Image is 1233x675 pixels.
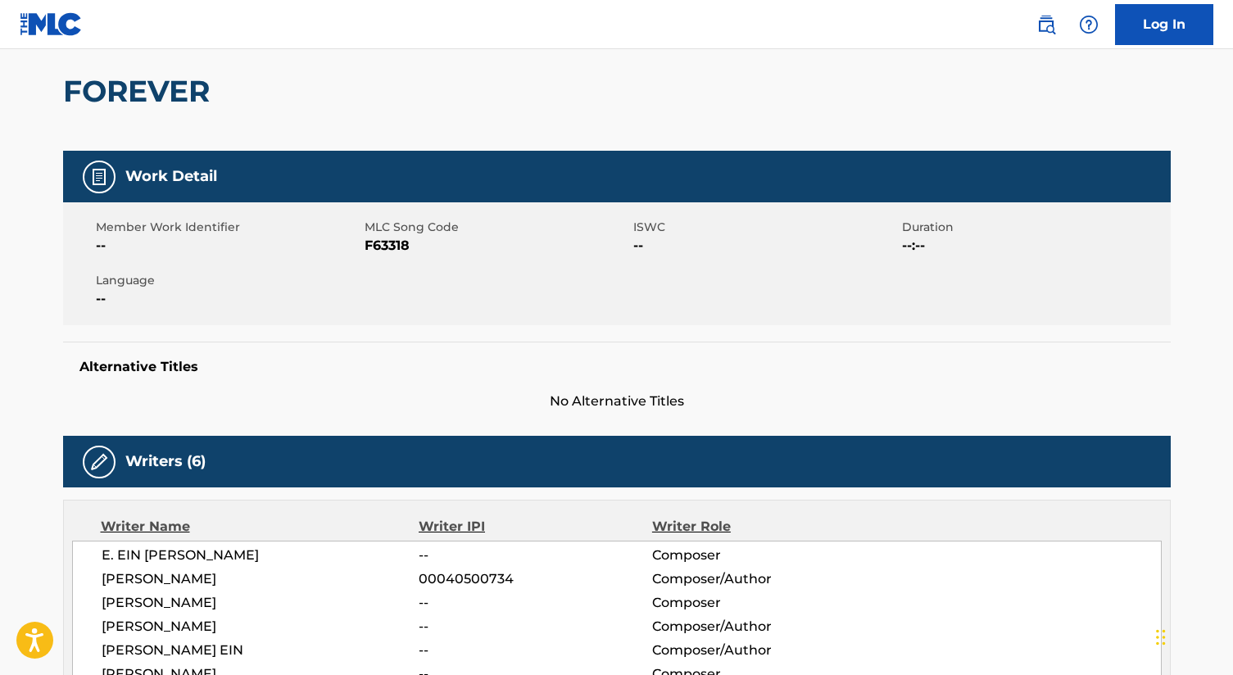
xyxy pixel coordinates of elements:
span: Composer/Author [652,617,864,636]
h5: Writers (6) [125,452,206,471]
span: [PERSON_NAME] [102,593,419,613]
span: Composer/Author [652,569,864,589]
iframe: Chat Widget [1151,596,1233,675]
span: -- [96,289,360,309]
span: -- [419,641,651,660]
span: Composer [652,546,864,565]
span: [PERSON_NAME] [102,617,419,636]
div: Drag [1156,613,1166,662]
h5: Work Detail [125,167,217,186]
span: 00040500734 [419,569,651,589]
span: Duration [902,219,1167,236]
span: -- [419,593,651,613]
img: Work Detail [89,167,109,187]
h2: FOREVER [63,73,218,110]
span: Member Work Identifier [96,219,360,236]
div: Help [1072,8,1105,41]
span: -- [419,546,651,565]
span: F63318 [365,236,629,256]
a: Public Search [1030,8,1063,41]
span: --:-- [902,236,1167,256]
span: ISWC [633,219,898,236]
img: MLC Logo [20,12,83,36]
img: Writers [89,452,109,472]
span: E. EIN [PERSON_NAME] [102,546,419,565]
a: Log In [1115,4,1213,45]
span: [PERSON_NAME] EIN [102,641,419,660]
img: help [1079,15,1099,34]
span: Composer/Author [652,641,864,660]
div: Writer IPI [419,517,652,537]
span: Composer [652,593,864,613]
span: Language [96,272,360,289]
div: Writer Name [101,517,419,537]
span: No Alternative Titles [63,392,1171,411]
span: -- [633,236,898,256]
span: [PERSON_NAME] [102,569,419,589]
h5: Alternative Titles [79,359,1154,375]
img: search [1036,15,1056,34]
span: -- [96,236,360,256]
span: -- [419,617,651,636]
span: MLC Song Code [365,219,629,236]
div: Writer Role [652,517,864,537]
